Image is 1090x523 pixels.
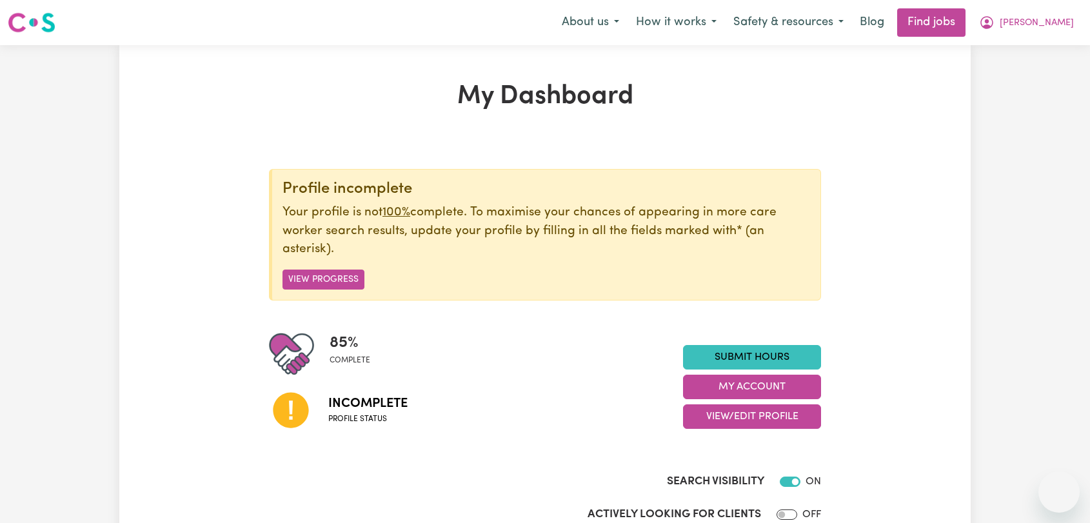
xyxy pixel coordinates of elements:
[628,9,725,36] button: How it works
[667,473,764,490] label: Search Visibility
[725,9,852,36] button: Safety & resources
[330,331,370,355] span: 85 %
[1000,16,1074,30] span: [PERSON_NAME]
[328,394,408,413] span: Incomplete
[8,11,55,34] img: Careseekers logo
[269,81,821,112] h1: My Dashboard
[382,206,410,219] u: 100%
[282,204,810,259] p: Your profile is not complete. To maximise your chances of appearing in more care worker search re...
[971,9,1082,36] button: My Account
[282,180,810,199] div: Profile incomplete
[553,9,628,36] button: About us
[282,270,364,290] button: View Progress
[1038,471,1080,513] iframe: Button to launch messaging window
[806,477,821,487] span: ON
[330,355,370,366] span: complete
[8,8,55,37] a: Careseekers logo
[683,345,821,370] a: Submit Hours
[852,8,892,37] a: Blog
[897,8,966,37] a: Find jobs
[683,375,821,399] button: My Account
[683,404,821,429] button: View/Edit Profile
[328,413,408,425] span: Profile status
[802,509,821,520] span: OFF
[588,506,761,523] label: Actively Looking for Clients
[330,331,381,377] div: Profile completeness: 85%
